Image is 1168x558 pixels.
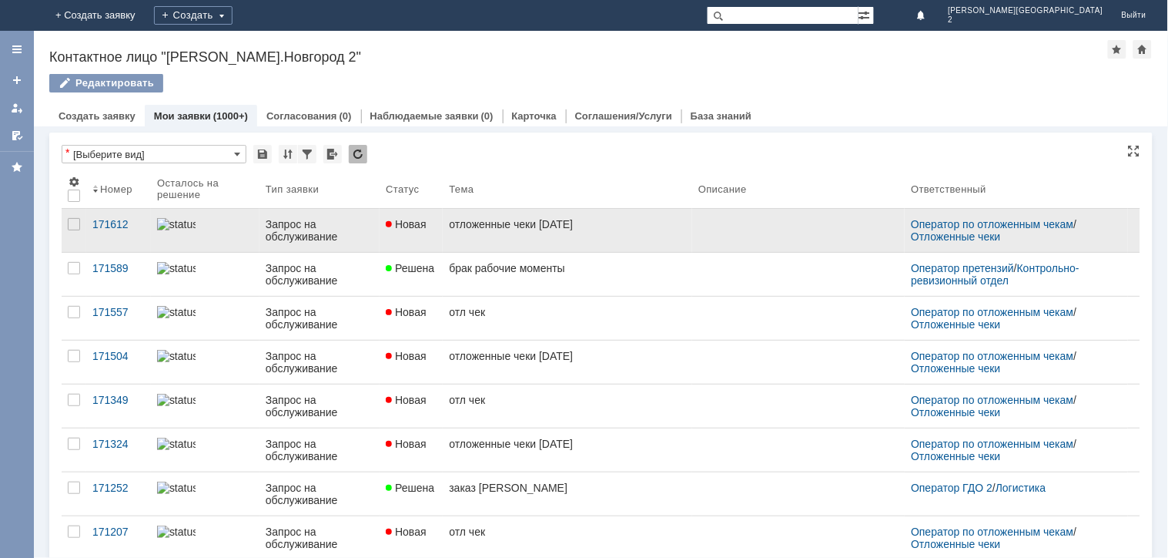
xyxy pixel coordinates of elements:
[380,341,443,384] a: Новая
[911,350,1073,362] a: Оператор по отложенным чекам
[386,438,427,450] span: Новая
[575,110,672,122] a: Соглашения/Услуги
[443,429,692,472] a: отложенные чеки [DATE]
[380,472,443,516] a: Решена
[911,438,1073,450] a: Оператор по отложенным чекам
[911,394,1122,418] div: /
[858,7,874,22] span: Расширенный поиск
[266,306,373,331] div: Запрос на обслуживание
[266,183,319,195] div: Тип заявки
[157,262,196,274] img: statusbar-100 (1).png
[266,218,373,243] div: Запрос на обслуживание
[157,526,196,538] img: statusbar-100 (1).png
[911,450,1000,462] a: Отложенные чеки
[154,6,233,25] div: Создать
[92,350,145,362] div: 171504
[443,170,692,209] th: Тема
[911,538,1000,550] a: Отложенные чеки
[386,262,434,274] span: Решена
[443,472,692,516] a: заказ [PERSON_NAME]
[449,394,686,406] div: отл чек
[151,253,259,296] a: statusbar-100 (1).png
[157,218,196,230] img: statusbar-100 (1).png
[259,341,380,384] a: Запрос на обслуживание
[151,170,259,209] th: Осталось на решение
[380,429,443,472] a: Новая
[259,209,380,252] a: Запрос на обслуживание
[154,110,211,122] a: Мои заявки
[443,253,692,296] a: брак рабочие моменты
[151,209,259,252] a: statusbar-100 (1).png
[691,110,751,122] a: База знаний
[449,306,686,318] div: отл чек
[92,438,145,450] div: 171324
[259,429,380,472] a: Запрос на обслуживание
[380,253,443,296] a: Решена
[911,262,1122,287] div: /
[386,350,427,362] span: Новая
[380,209,443,252] a: Новая
[253,145,272,163] div: Сохранить вид
[65,147,69,158] div: Настройки списка отличаются от сохраненных в виде
[512,110,557,122] a: Карточка
[340,110,352,122] div: (0)
[59,110,136,122] a: Создать заявку
[698,183,747,195] div: Описание
[386,306,427,318] span: Новая
[449,482,686,494] div: заказ [PERSON_NAME]
[911,350,1122,375] div: /
[266,262,373,287] div: Запрос на обслуживание
[259,385,380,428] a: Запрос на обслуживание
[86,297,151,340] a: 171557
[92,394,145,406] div: 171349
[380,297,443,340] a: Новая
[443,297,692,340] a: отл чек
[380,170,443,209] th: Статус
[86,253,151,296] a: 171589
[911,394,1073,406] a: Оператор по отложенным чекам
[911,306,1122,331] div: /
[449,526,686,538] div: отл чек
[1128,145,1140,157] div: На всю страницу
[911,218,1073,230] a: Оператор по отложенным чекам
[151,472,259,516] a: statusbar-100 (1).png
[386,394,427,406] span: Новая
[449,183,474,195] div: Тема
[213,110,248,122] div: (1000+)
[157,438,196,450] img: statusbar-100 (1).png
[949,15,1103,25] span: 2
[100,183,132,195] div: Номер
[911,438,1122,462] div: /
[1108,40,1126,59] div: Добавить в избранное
[157,482,196,494] img: statusbar-100 (1).png
[911,218,1122,243] div: /
[443,341,692,384] a: отложенные чеки [DATE]
[266,350,373,375] div: Запрос на обслуживание
[259,253,380,296] a: Запрос на обслуживание
[911,526,1122,550] div: /
[386,526,427,538] span: Новая
[911,262,1079,287] a: Контрольно-ревизионный отдел
[443,209,692,252] a: отложенные чеки [DATE]
[380,385,443,428] a: Новая
[349,145,367,163] div: Обновлять список
[157,306,196,318] img: statusbar-100 (1).png
[5,68,29,92] a: Создать заявку
[92,306,145,318] div: 171557
[911,406,1000,418] a: Отложенные чеки
[266,438,373,462] div: Запрос на обслуживание
[481,110,494,122] div: (0)
[449,262,686,274] div: брак рабочие моменты
[49,49,1108,65] div: Контактное лицо "[PERSON_NAME].Новгород 2"
[911,183,986,195] div: Ответственный
[911,362,1000,375] a: Отложенные чеки
[386,183,419,195] div: Статус
[259,170,380,209] th: Тип заявки
[151,385,259,428] a: statusbar-100 (1).png
[86,385,151,428] a: 171349
[157,350,196,362] img: statusbar-100 (1).png
[911,306,1073,318] a: Оператор по отложенным чекам
[92,262,145,274] div: 171589
[86,472,151,516] a: 171252
[5,96,29,120] a: Мои заявки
